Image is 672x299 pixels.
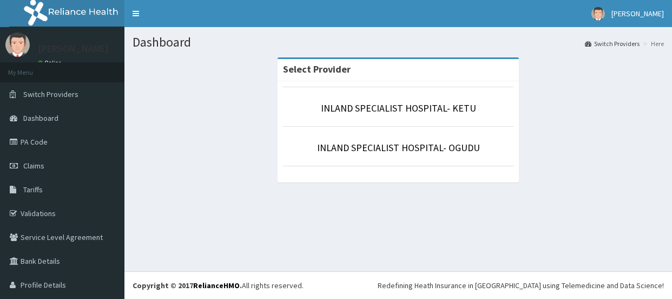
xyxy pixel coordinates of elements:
[5,32,30,57] img: User Image
[317,141,480,154] a: INLAND SPECIALIST HOSPITAL- OGUDU
[193,281,240,290] a: RelianceHMO
[378,280,664,291] div: Redefining Heath Insurance in [GEOGRAPHIC_DATA] using Telemedicine and Data Science!
[283,63,351,75] strong: Select Provider
[124,271,672,299] footer: All rights reserved.
[133,35,664,49] h1: Dashboard
[23,89,78,99] span: Switch Providers
[38,59,64,67] a: Online
[133,281,242,290] strong: Copyright © 2017 .
[23,161,44,171] span: Claims
[585,39,640,48] a: Switch Providers
[611,9,664,18] span: [PERSON_NAME]
[23,113,58,123] span: Dashboard
[38,44,109,54] p: [PERSON_NAME]
[321,102,476,114] a: INLAND SPECIALIST HOSPITAL- KETU
[23,185,43,194] span: Tariffs
[641,39,664,48] li: Here
[591,7,605,21] img: User Image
